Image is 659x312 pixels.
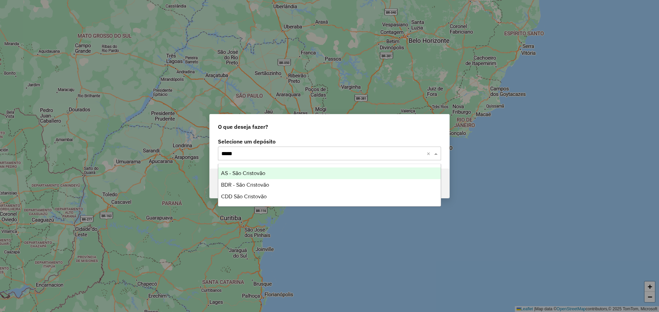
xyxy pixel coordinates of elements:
ng-dropdown-panel: Options list [218,164,441,207]
span: AS - São Cristovão [221,170,265,176]
span: Clear all [427,149,432,158]
span: O que deseja fazer? [218,123,268,131]
span: CDD São Cristovão [221,194,267,199]
span: BDR - São Cristovão [221,182,269,188]
label: Selecione um depósito [218,137,441,146]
